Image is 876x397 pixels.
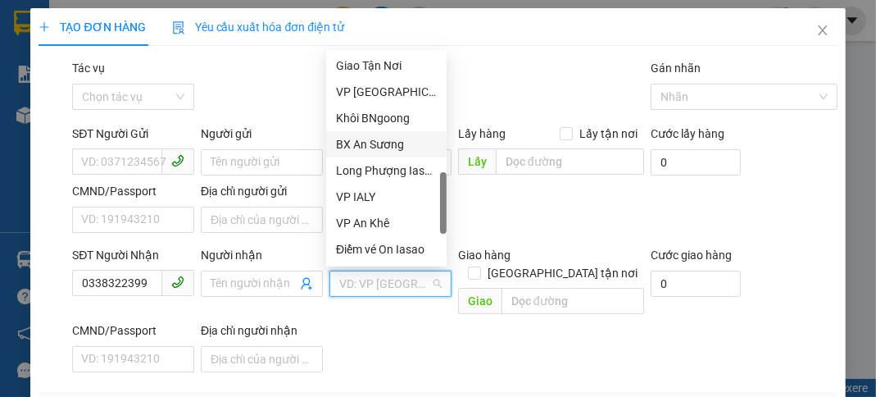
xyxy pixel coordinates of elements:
label: Tác vụ [72,62,105,75]
span: Yêu cầu xuất hóa đơn điện tử [172,21,345,34]
div: Người nhận [201,246,323,264]
strong: 0901 936 968 [11,80,91,95]
div: Long Phượng Iasao [336,162,437,180]
img: icon [172,21,185,34]
div: BX An Sương [336,135,437,153]
label: Gán nhãn [651,62,701,75]
div: Địa chỉ người gửi [201,182,323,200]
span: Giao [458,288,502,314]
div: SĐT Người Nhận [72,246,194,264]
span: phone [171,154,184,167]
span: [GEOGRAPHIC_DATA] tận nơi [481,264,644,282]
span: Lấy [458,148,496,175]
div: Long Phượng Iasao [326,157,447,184]
div: Giao Tận Nơi [336,57,437,75]
span: Lấy tận nơi [573,125,644,143]
div: CMND/Passport [72,182,194,200]
span: TẠO ĐƠN HÀNG [39,21,145,34]
input: Cước lấy hàng [651,149,741,176]
div: VP An Khê [336,214,437,232]
div: Khôi BNgoong [326,105,447,131]
strong: [PERSON_NAME]: [96,46,198,62]
button: Close [800,8,846,54]
span: plus [39,21,50,33]
div: VP IALY [336,188,437,206]
label: Cước giao hàng [651,249,732,262]
strong: 0901 900 568 [96,46,228,77]
span: VP Chư Prông [87,107,211,130]
span: ĐỨC ĐẠT GIA LAI [45,16,204,39]
div: Điểm vé On Iasao [326,236,447,262]
div: Người gửi [201,125,323,143]
span: Giao hàng [458,249,511,262]
span: VP GỬI: [11,107,82,130]
strong: Sài Gòn: [11,46,60,62]
span: close [816,24,829,37]
div: BX An Sương [326,131,447,157]
input: Dọc đường [496,148,644,175]
input: Địa chỉ của người gửi [201,207,323,233]
span: user-add [300,277,313,290]
div: Giao Tận Nơi [326,52,447,79]
span: Lấy hàng [458,127,506,140]
div: Điểm vé On Iasao [336,240,437,258]
strong: 0901 933 179 [96,80,176,95]
div: VP An Khê [326,210,447,236]
input: Địa chỉ của người nhận [201,346,323,372]
input: Dọc đường [502,288,644,314]
div: Quyển Đắk Sơ Mei [326,262,447,289]
div: VP [GEOGRAPHIC_DATA] [336,83,437,101]
input: Cước giao hàng [651,271,741,297]
strong: 0931 600 979 [11,46,89,77]
div: VP Đà Nẵng [326,79,447,105]
span: phone [171,276,184,289]
div: CMND/Passport [72,322,194,340]
div: Khôi BNgoong [336,109,437,127]
div: Địa chỉ người nhận [201,322,323,340]
div: VP IALY [326,184,447,210]
label: Cước lấy hàng [651,127,724,140]
div: SĐT Người Gửi [72,125,194,143]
